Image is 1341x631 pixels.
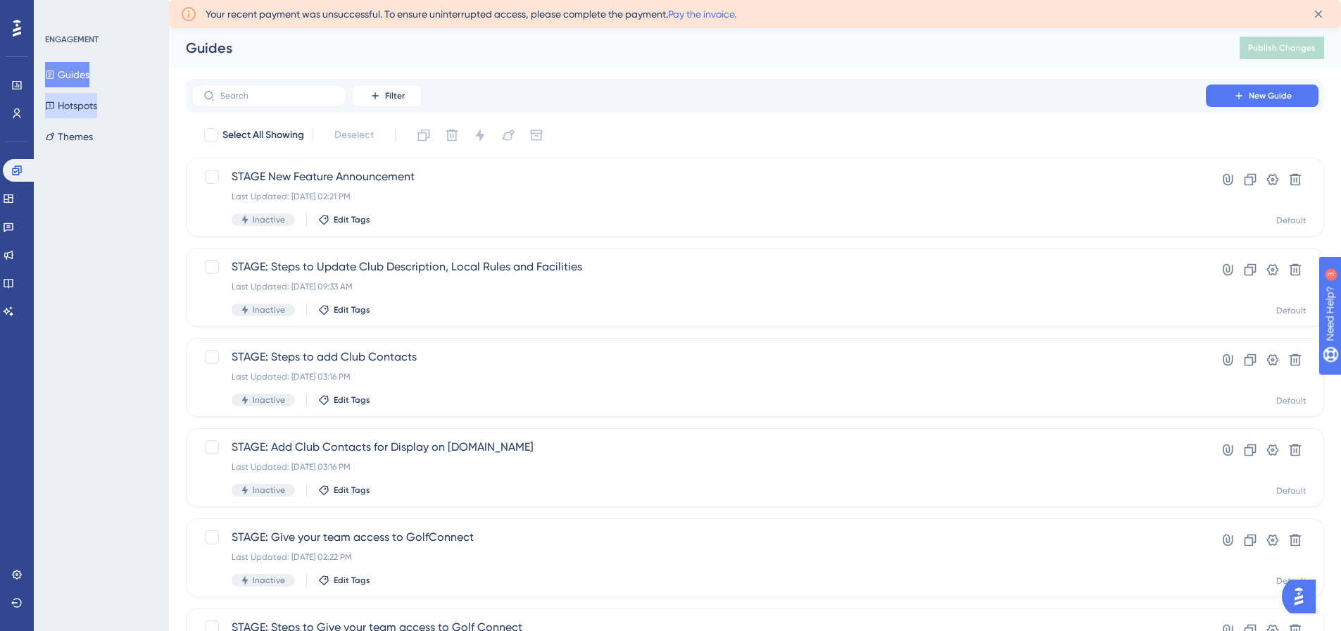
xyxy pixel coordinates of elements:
input: Search [220,91,334,101]
span: Inactive [253,304,285,315]
span: STAGE: Steps to add Club Contacts [232,349,1166,366]
div: Default [1276,485,1307,496]
span: Inactive [253,214,285,225]
div: Guides [186,38,1204,58]
button: Edit Tags [318,485,370,496]
div: 3 [98,7,102,18]
button: Edit Tags [318,394,370,406]
span: Edit Tags [334,214,370,225]
div: Last Updated: [DATE] 03:16 PM [232,461,1166,473]
div: Default [1276,575,1307,587]
button: Deselect [322,123,386,148]
span: STAGE: Steps to Update Club Description, Local Rules and Facilities [232,258,1166,275]
a: Pay the invoice. [668,8,736,20]
div: Last Updated: [DATE] 02:21 PM [232,191,1166,202]
button: New Guide [1206,85,1318,107]
span: STAGE: Give your team access to GolfConnect [232,529,1166,546]
button: Edit Tags [318,304,370,315]
span: Need Help? [33,4,88,20]
span: STAGE New Feature Announcement [232,168,1166,185]
span: STAGE: Add Club Contacts for Display on [DOMAIN_NAME] [232,439,1166,456]
button: Edit Tags [318,575,370,586]
span: Inactive [253,485,285,496]
span: Inactive [253,394,285,406]
span: Your recent payment was unsuccessful. To ensure uninterrupted access, please complete the payment. [206,6,736,23]
div: Default [1276,215,1307,226]
span: Publish Changes [1248,42,1316,54]
div: Last Updated: [DATE] 02:22 PM [232,551,1166,563]
button: Publish Changes [1240,37,1324,59]
button: Guides [45,62,89,87]
span: Inactive [253,575,285,586]
div: Last Updated: [DATE] 09:33 AM [232,281,1166,292]
span: Edit Tags [334,485,370,496]
span: New Guide [1249,90,1292,101]
button: Hotspots [45,93,97,118]
iframe: UserGuiding AI Assistant Launcher [1282,575,1324,618]
button: Edit Tags [318,214,370,225]
button: Themes [45,124,93,149]
div: ENGAGEMENT [45,34,99,45]
span: Filter [385,90,405,101]
div: Default [1276,395,1307,406]
span: Edit Tags [334,575,370,586]
span: Edit Tags [334,394,370,406]
div: Default [1276,305,1307,316]
div: Last Updated: [DATE] 03:16 PM [232,371,1166,382]
span: Edit Tags [334,304,370,315]
span: Select All Showing [222,127,304,144]
span: Deselect [334,127,374,144]
button: Filter [352,85,422,107]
